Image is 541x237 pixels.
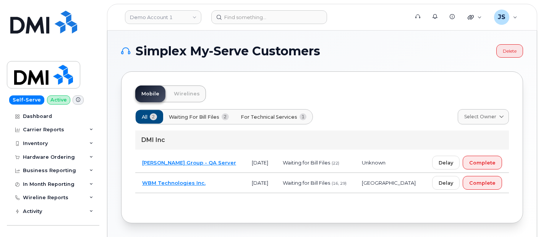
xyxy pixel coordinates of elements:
[332,181,347,186] span: (16, 29)
[432,176,460,190] button: Delay
[283,180,330,186] span: Waiting for Bill Files
[362,160,386,166] span: Unknown
[222,113,229,120] span: 2
[283,160,330,166] span: Waiting for Bill Files
[142,160,236,166] a: [PERSON_NAME] Group - QA Server
[439,179,453,187] span: Delay
[458,109,509,124] a: Select Owner
[245,153,275,173] td: [DATE]
[464,113,496,120] span: Select Owner
[136,45,320,57] span: Simplex My-Serve Customers
[169,113,219,121] span: Waiting for Bill Files
[332,161,339,166] span: (22)
[142,180,206,186] a: WBM Technologies Inc.
[432,156,460,169] button: Delay
[245,173,275,193] td: [DATE]
[241,113,297,121] span: For Technical Services
[469,179,496,187] span: Complete
[496,44,523,58] a: Delete
[135,131,509,150] div: DMI Inc
[469,159,496,166] span: Complete
[463,176,502,190] button: Complete
[362,180,416,186] span: [GEOGRAPHIC_DATA]
[135,85,165,102] a: Mobile
[168,85,206,102] a: Wirelines
[463,156,502,169] button: Complete
[439,159,453,166] span: Delay
[300,113,307,120] span: 1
